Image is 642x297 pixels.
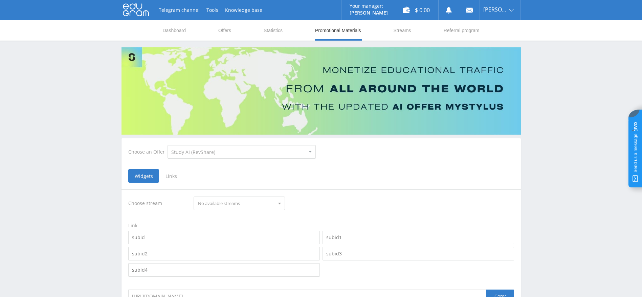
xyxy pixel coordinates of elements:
span: Links [159,169,183,183]
span: Widgets [128,169,159,183]
input: subid4 [128,263,320,277]
input: subid3 [323,247,514,260]
div: Choose stream [128,197,187,210]
a: Offers [218,20,232,41]
a: Statistics [263,20,283,41]
a: Referral program [443,20,480,41]
a: Dashboard [162,20,187,41]
p: Your manager: [350,3,388,9]
input: subid1 [323,231,514,244]
input: subid [128,231,320,244]
span: [PERSON_NAME] [483,7,507,12]
img: Banner [121,47,521,135]
div: Link. [128,222,514,229]
a: Promotional Materials [314,20,361,41]
div: Choose an Offer [128,149,168,155]
span: No available streams [198,197,274,210]
input: subid2 [128,247,320,260]
a: Streams [393,20,412,41]
p: [PERSON_NAME] [350,10,388,16]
